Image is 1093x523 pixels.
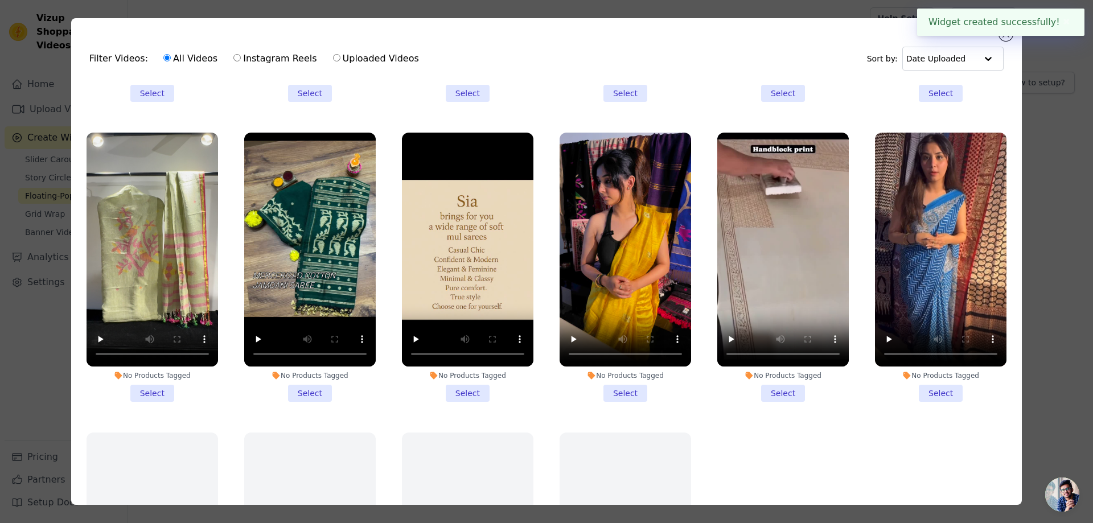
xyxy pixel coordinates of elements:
[402,371,533,380] div: No Products Tagged
[867,47,1004,71] div: Sort by:
[875,371,1006,380] div: No Products Tagged
[1045,477,1079,512] a: Open chat
[233,51,317,66] label: Instagram Reels
[244,371,376,380] div: No Products Tagged
[332,51,420,66] label: Uploaded Videos
[89,46,425,72] div: Filter Videos:
[1060,15,1073,29] button: Close
[917,9,1084,36] div: Widget created successfully!
[560,371,691,380] div: No Products Tagged
[163,51,218,66] label: All Videos
[87,371,218,380] div: No Products Tagged
[717,371,849,380] div: No Products Tagged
